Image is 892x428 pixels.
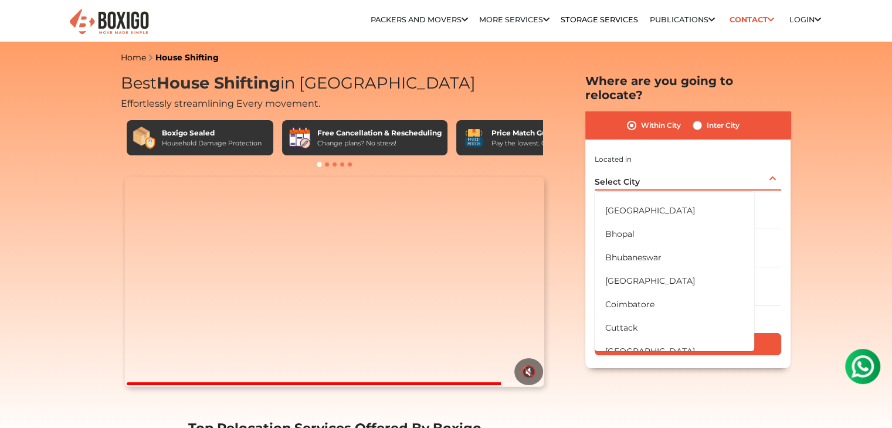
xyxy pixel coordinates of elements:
label: Within City [641,118,681,133]
li: [GEOGRAPHIC_DATA] [595,199,754,222]
div: Boxigo Sealed [162,128,262,138]
a: House Shifting [155,52,219,63]
a: More services [479,15,550,24]
div: Pay the lowest. Guaranteed! [491,138,581,148]
div: Household Damage Protection [162,138,262,148]
label: Inter City [707,118,740,133]
li: Coimbatore [595,293,754,316]
video: Your browser does not support the video tag. [125,177,544,387]
a: Contact [726,11,778,29]
img: whatsapp-icon.svg [12,12,35,35]
li: Bhopal [595,222,754,246]
li: [GEOGRAPHIC_DATA] [595,339,754,363]
img: Boxigo Sealed [133,126,156,150]
span: Select City [595,176,640,187]
a: Home [121,52,146,63]
a: Packers and Movers [371,15,468,24]
a: Storage Services [561,15,638,24]
li: Cuttack [595,316,754,339]
label: Located in [595,154,632,165]
span: House Shifting [157,73,280,93]
a: Publications [650,15,715,24]
li: Bhubaneswar [595,246,754,269]
span: Effortlessly streamlining Every movement. [121,98,320,109]
div: Change plans? No stress! [317,138,442,148]
h1: Best in [GEOGRAPHIC_DATA] [121,74,549,93]
img: Price Match Guarantee [462,126,486,150]
div: Price Match Guarantee [491,128,581,138]
img: Boxigo [68,8,150,36]
li: [GEOGRAPHIC_DATA] [595,269,754,293]
img: Free Cancellation & Rescheduling [288,126,311,150]
a: Login [789,15,821,24]
div: Free Cancellation & Rescheduling [317,128,442,138]
button: 🔇 [514,358,543,385]
h2: Where are you going to relocate? [585,74,791,102]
